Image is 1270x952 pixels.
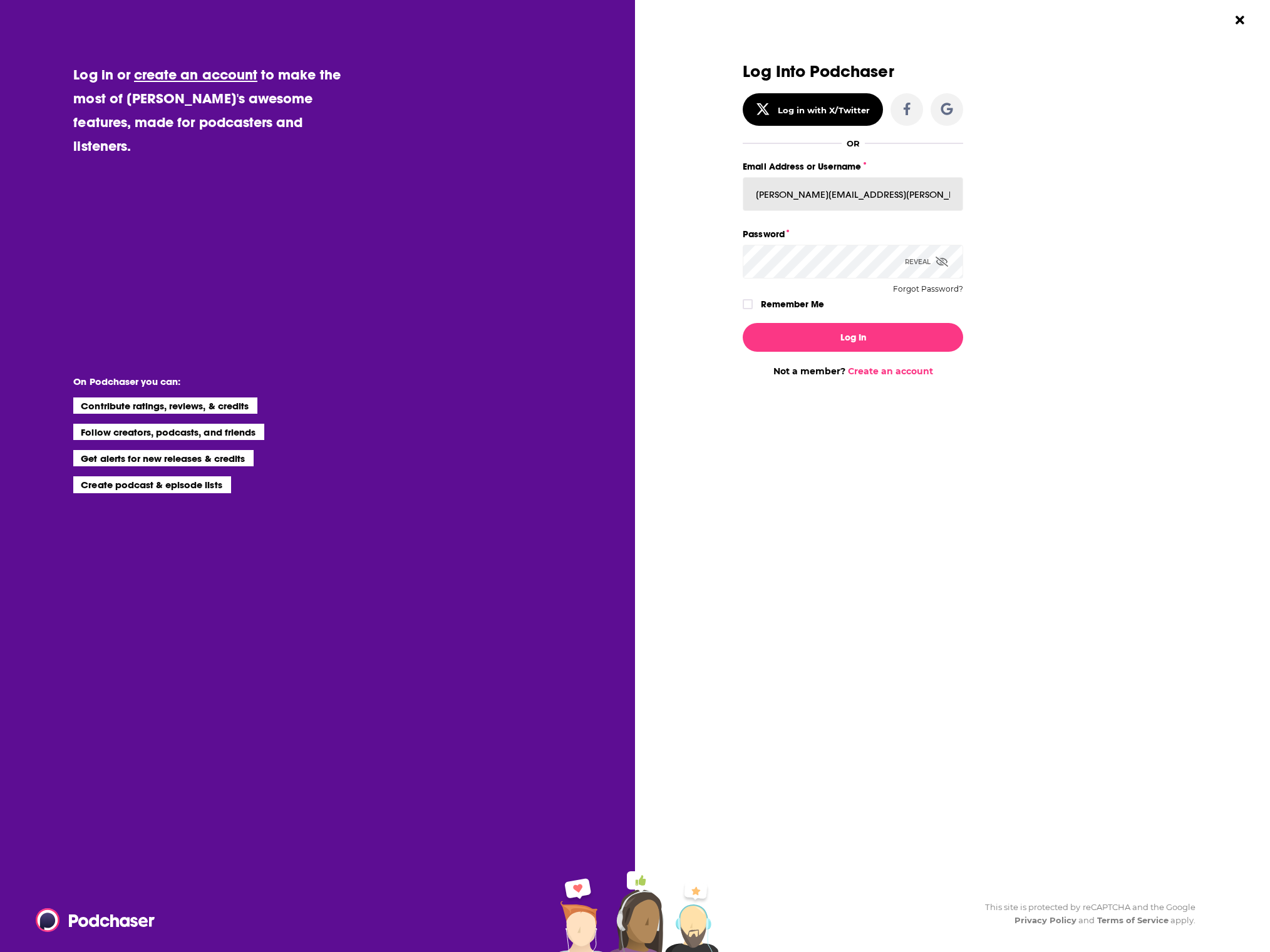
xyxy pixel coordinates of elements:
[778,105,870,115] div: Log in with X/Twitter
[1097,915,1169,925] a: Terms of Service
[893,285,963,294] button: Forgot Password?
[743,63,963,81] h3: Log Into Podchaser
[73,397,257,414] li: Contribute ratings, reviews, & credits
[975,901,1195,927] div: This site is protected by reCAPTCHA and the Google and apply.
[73,450,253,466] li: Get alerts for new releases & credits
[36,908,146,932] a: Podchaser - Follow, Share and Rate Podcasts
[1014,915,1077,925] a: Privacy Policy
[743,93,883,126] button: Log in with X/Twitter
[134,66,257,83] a: create an account
[905,245,948,279] div: Reveal
[743,158,963,175] label: Email Address or Username
[761,296,824,312] label: Remember Me
[1228,8,1252,32] button: Close Button
[743,366,963,377] div: Not a member?
[743,323,963,352] button: Log In
[743,177,963,211] input: Email Address or Username
[848,366,933,377] a: Create an account
[847,138,860,148] div: OR
[36,908,156,932] img: Podchaser - Follow, Share and Rate Podcasts
[743,226,963,242] label: Password
[73,476,230,493] li: Create podcast & episode lists
[73,424,264,440] li: Follow creators, podcasts, and friends
[73,376,324,387] li: On Podchaser you can:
